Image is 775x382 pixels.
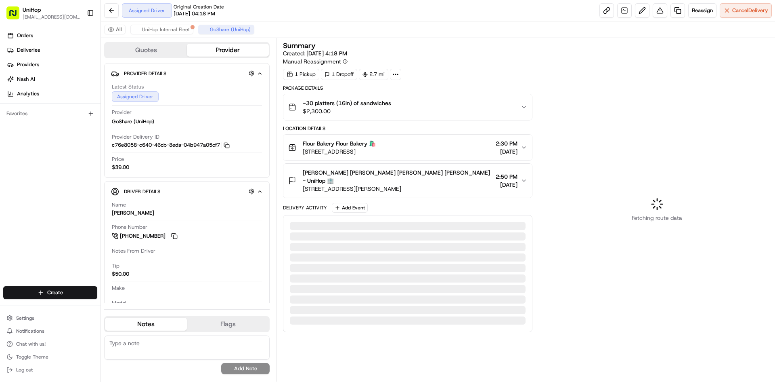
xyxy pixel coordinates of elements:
[112,247,155,255] span: Notes From Driver
[130,25,193,34] button: UniHop Internal Fleet
[283,69,319,80] div: 1 Pickup
[112,83,144,91] span: Latest Status
[124,70,166,77] span: Provider Details
[3,364,97,376] button: Log out
[303,107,391,115] span: $2,300.00
[283,135,532,160] button: Flour Bakery Flour Bakery 🛍️[STREET_ADDRESS]2:30 PM[DATE]
[112,285,125,292] span: Make
[496,181,517,189] span: [DATE]
[16,341,46,347] span: Chat with us!
[3,29,101,42] a: Orders
[124,188,160,195] span: Driver Details
[303,99,391,107] span: ~30 platters (16in) of sandwiches
[3,286,97,299] button: Create
[17,76,35,83] span: Nash AI
[306,50,347,57] span: [DATE] 4:18 PM
[23,14,80,20] button: [EMAIL_ADDRESS][DOMAIN_NAME]
[112,224,147,231] span: Phone Number
[3,3,84,23] button: UniHop[EMAIL_ADDRESS][DOMAIN_NAME]
[104,25,126,34] button: All
[112,133,159,141] span: Provider Delivery ID
[23,6,41,14] button: UniHop
[283,42,316,49] h3: Summary
[332,203,368,213] button: Add Event
[112,156,124,163] span: Price
[632,214,682,222] span: Fetching route data
[3,325,97,337] button: Notifications
[359,69,388,80] div: 2.7 mi
[210,26,251,33] span: GoShare (UniHop)
[283,164,532,198] button: [PERSON_NAME] [PERSON_NAME] [PERSON_NAME] [PERSON_NAME] - UniHop 🏢[STREET_ADDRESS][PERSON_NAME]2:...
[174,10,215,17] span: [DATE] 04:18 PM
[321,69,357,80] div: 1 Dropoff
[198,25,254,34] button: GoShare (UniHop)
[283,49,347,57] span: Created:
[496,148,517,156] span: [DATE]
[142,26,190,33] span: UniHop Internal Fleet
[283,205,327,211] div: Delivery Activity
[283,94,532,120] button: ~30 platters (16in) of sandwiches$2,300.00
[112,270,129,278] div: $50.00
[120,232,165,240] span: [PHONE_NUMBER]
[112,109,132,116] span: Provider
[283,125,532,132] div: Location Details
[112,300,126,307] span: Model
[17,90,39,97] span: Analytics
[3,58,101,71] a: Providers
[16,354,48,360] span: Toggle Theme
[112,201,126,209] span: Name
[112,164,129,171] span: $39.00
[112,232,179,241] a: [PHONE_NUMBER]
[283,57,341,65] span: Manual Reassignment
[112,118,154,125] span: GoShare (UniHop)
[3,312,97,324] button: Settings
[496,173,517,181] span: 2:50 PM
[16,315,34,321] span: Settings
[105,318,187,331] button: Notes
[112,141,230,149] button: c76e8058-c640-46cb-8eda-04b947a05cf7
[105,44,187,57] button: Quotes
[496,139,517,148] span: 2:30 PM
[3,73,101,86] a: Nash AI
[111,67,263,80] button: Provider Details
[111,185,263,198] button: Driver Details
[17,61,39,68] span: Providers
[283,85,532,91] div: Package Details
[3,107,97,120] div: Favorites
[303,148,376,156] span: [STREET_ADDRESS]
[16,328,44,334] span: Notifications
[47,289,63,296] span: Create
[3,351,97,363] button: Toggle Theme
[303,139,376,148] span: Flour Bakery Flour Bakery 🛍️
[3,87,101,100] a: Analytics
[3,44,101,57] a: Deliveries
[283,57,348,65] button: Manual Reassignment
[692,7,713,14] span: Reassign
[16,367,33,373] span: Log out
[303,185,492,193] span: [STREET_ADDRESS][PERSON_NAME]
[720,3,772,18] button: CancelDelivery
[688,3,716,18] button: Reassign
[187,318,269,331] button: Flags
[303,169,492,185] span: [PERSON_NAME] [PERSON_NAME] [PERSON_NAME] [PERSON_NAME] - UniHop 🏢
[17,32,33,39] span: Orders
[174,4,224,10] span: Original Creation Date
[187,44,269,57] button: Provider
[732,7,768,14] span: Cancel Delivery
[17,46,40,54] span: Deliveries
[3,338,97,350] button: Chat with us!
[112,209,154,217] div: [PERSON_NAME]
[112,262,119,270] span: Tip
